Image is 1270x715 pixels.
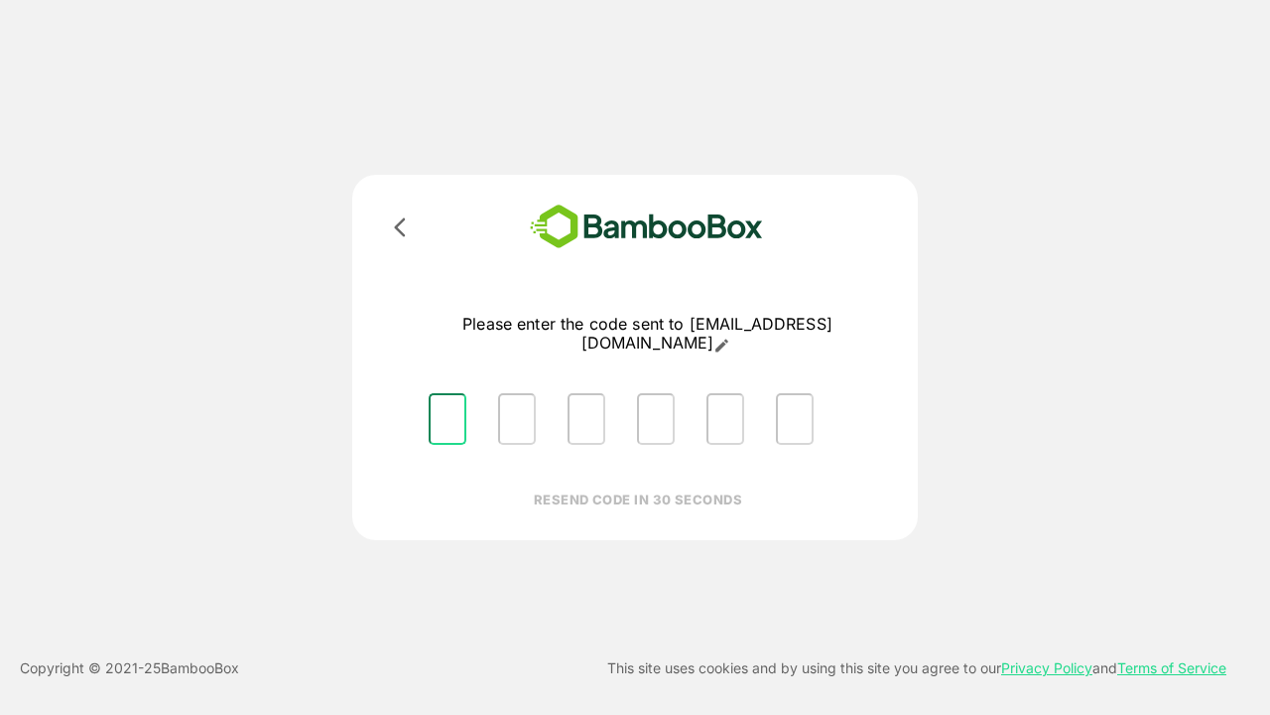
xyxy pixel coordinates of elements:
input: Please enter OTP character 6 [776,393,814,445]
p: Please enter the code sent to [EMAIL_ADDRESS][DOMAIN_NAME] [413,315,882,354]
input: Please enter OTP character 4 [637,393,675,445]
img: bamboobox [501,199,792,255]
p: Copyright © 2021- 25 BambooBox [20,656,239,680]
input: Please enter OTP character 2 [498,393,536,445]
input: Please enter OTP character 1 [429,393,466,445]
p: This site uses cookies and by using this site you agree to our and [607,656,1226,680]
a: Terms of Service [1117,659,1226,676]
a: Privacy Policy [1001,659,1092,676]
input: Please enter OTP character 3 [568,393,605,445]
input: Please enter OTP character 5 [706,393,744,445]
